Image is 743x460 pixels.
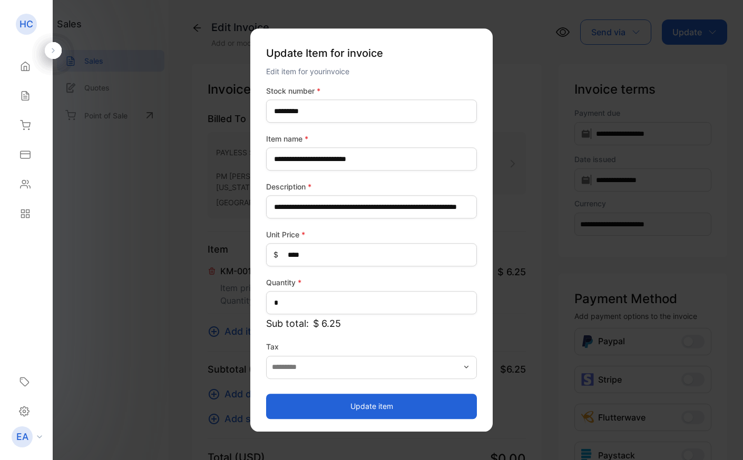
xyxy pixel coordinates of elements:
[266,341,477,352] label: Tax
[273,249,278,261] span: $
[16,430,28,444] p: EA
[266,181,477,192] label: Description
[313,316,341,331] span: $ 6.25
[266,85,477,96] label: Stock number
[266,394,477,419] button: Update item
[266,277,477,288] label: Quantity
[266,316,477,331] p: Sub total:
[266,67,349,76] span: Edit item for your invoice
[266,133,477,144] label: Item name
[266,41,477,65] p: Update Item for invoice
[19,17,33,31] p: HC
[266,229,477,240] label: Unit Price
[8,4,40,36] button: Open LiveChat chat widget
